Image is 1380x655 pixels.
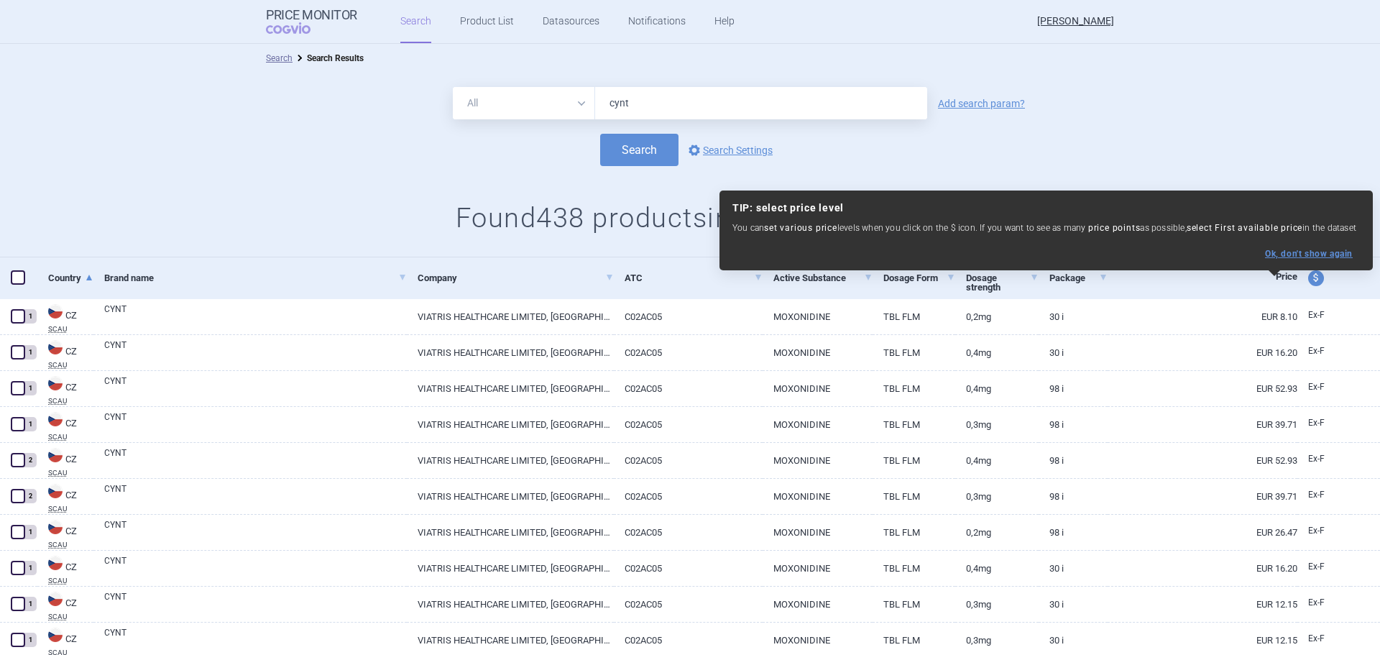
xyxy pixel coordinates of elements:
[955,551,1038,586] a: 0,4MG
[955,515,1038,550] a: 0,2MG
[966,260,1038,305] a: Dosage strength
[48,398,93,405] abbr: SCAU — List of reimbursed medicinal products published by the State Institute for Drug Control, C...
[955,335,1038,370] a: 0,4MG
[266,53,293,63] a: Search
[266,8,357,35] a: Price MonitorCOGVIO
[407,515,614,550] a: VIATRIS HEALTHCARE LIMITED, [GEOGRAPHIC_DATA]
[955,443,1038,478] a: 0,4MG
[763,587,873,622] a: MOXONIDINE
[37,482,93,513] a: CZCZSCAU
[48,520,63,534] img: Czech Republic
[48,577,93,585] abbr: SCAU — List of reimbursed medicinal products published by the State Institute for Drug Control, C...
[763,551,873,586] a: MOXONIDINE
[48,448,63,462] img: Czech Republic
[763,335,873,370] a: MOXONIDINE
[37,446,93,477] a: CZCZSCAU
[1039,479,1108,514] a: 98 I
[614,587,762,622] a: C02AC05
[763,407,873,442] a: MOXONIDINE
[955,587,1038,622] a: 0,3MG
[48,326,93,333] abbr: SCAU — List of reimbursed medicinal products published by the State Institute for Drug Control, C...
[763,479,873,514] a: MOXONIDINE
[48,628,63,642] img: Czech Republic
[104,626,407,652] a: CYNT
[883,260,955,296] a: Dosage Form
[1039,515,1108,550] a: 98 I
[1297,377,1351,398] a: Ex-F
[873,479,955,514] a: TBL FLM
[48,613,93,620] abbr: SCAU — List of reimbursed medicinal products published by the State Institute for Drug Control, C...
[1308,490,1325,500] span: Ex-factory price
[625,260,762,296] a: ATC
[873,407,955,442] a: TBL FLM
[37,518,93,549] a: CZCZSCAU
[407,479,614,514] a: VIATRIS HEALTHCARE LIMITED, [GEOGRAPHIC_DATA]
[418,260,614,296] a: Company
[37,411,93,441] a: CZCZSCAU
[48,541,93,549] abbr: SCAU — List of reimbursed medicinal products published by the State Institute for Drug Control, C...
[1276,271,1297,282] span: Price
[732,221,1360,234] p: You can levels when you click on the $ icon. If you want to see as many as possible, in the dataset
[407,407,614,442] a: VIATRIS HEALTHCARE LIMITED, [GEOGRAPHIC_DATA]
[24,561,37,575] div: 1
[614,479,762,514] a: C02AC05
[773,260,873,296] a: Active Substance
[763,515,873,550] a: MOXONIDINE
[955,371,1038,406] a: 0,4MG
[1297,521,1351,542] a: Ex-F
[1308,597,1325,608] span: Ex-factory price
[48,434,93,441] abbr: SCAU — List of reimbursed medicinal products published by the State Institute for Drug Control, C...
[104,375,407,400] a: CYNT
[407,299,614,334] a: VIATRIS HEALTHCARE LIMITED, [GEOGRAPHIC_DATA]
[24,453,37,467] div: 2
[1297,556,1351,578] a: Ex-F
[48,362,93,369] abbr: SCAU — List of reimbursed medicinal products published by the State Institute for Drug Control, C...
[763,299,873,334] a: MOXONIDINE
[104,411,407,436] a: CYNT
[48,470,93,477] abbr: SCAU — List of reimbursed medicinal products published by the State Institute for Drug Control, C...
[614,299,762,334] a: C02AC05
[1039,407,1108,442] a: 98 I
[873,371,955,406] a: TBL FLM
[104,446,407,472] a: CYNT
[24,633,37,647] div: 1
[1297,592,1351,614] a: Ex-F
[407,335,614,370] a: VIATRIS HEALTHCARE LIMITED, [GEOGRAPHIC_DATA]
[48,340,63,354] img: Czech Republic
[1039,335,1108,370] a: 30 I
[873,587,955,622] a: TBL FLM
[1108,407,1297,442] a: EUR 39.71
[614,371,762,406] a: C02AC05
[1108,515,1297,550] a: EUR 26.47
[104,518,407,544] a: CYNT
[955,479,1038,514] a: 0,3MG
[763,443,873,478] a: MOXONIDINE
[407,371,614,406] a: VIATRIS HEALTHCARE LIMITED, [GEOGRAPHIC_DATA]
[1108,587,1297,622] a: EUR 12.15
[955,407,1038,442] a: 0,3MG
[873,443,955,478] a: TBL FLM
[1039,299,1108,334] a: 30 I
[732,202,1360,214] h2: TIP: select price level
[24,417,37,431] div: 1
[1308,346,1325,356] span: Ex-factory price
[1297,628,1351,650] a: Ex-F
[1308,382,1325,392] span: Ex-factory price
[407,587,614,622] a: VIATRIS HEALTHCARE LIMITED, [GEOGRAPHIC_DATA]
[1108,479,1297,514] a: EUR 39.71
[266,22,331,34] span: COGVIO
[873,515,955,550] a: TBL FLM
[1308,418,1325,428] span: Ex-factory price
[104,260,407,296] a: Brand name
[37,590,93,620] a: CZCZSCAU
[1297,305,1351,326] a: Ex-F
[48,592,63,606] img: Czech Republic
[1308,454,1325,464] span: Ex-factory price
[24,345,37,359] div: 1
[37,339,93,369] a: CZCZSCAU
[1308,633,1325,643] span: Ex-factory price
[104,303,407,329] a: CYNT
[48,304,63,319] img: Czech Republic
[48,505,93,513] abbr: SCAU — List of reimbursed medicinal products published by the State Institute for Drug Control, C...
[1265,249,1353,259] button: Ok, don't show again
